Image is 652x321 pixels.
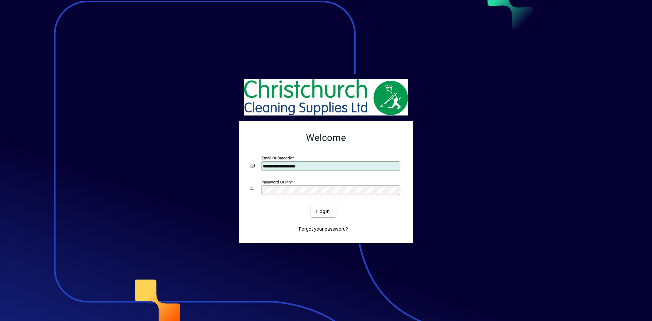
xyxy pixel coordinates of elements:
[250,132,402,144] h2: Welcome
[296,223,351,235] a: Forgot your password?
[311,205,336,217] button: Login
[299,226,348,233] span: Forgot your password?
[316,208,330,215] span: Login
[261,156,292,160] mat-label: Email or Barcode
[261,180,291,184] mat-label: Password or Pin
